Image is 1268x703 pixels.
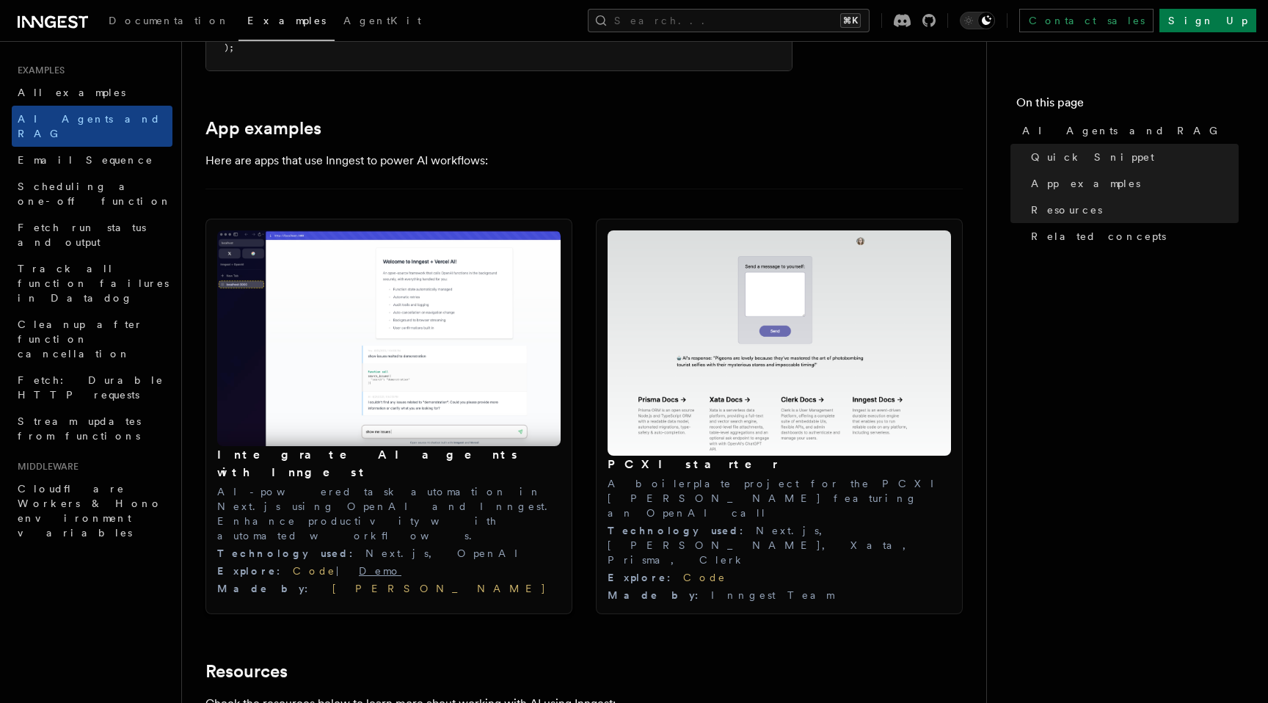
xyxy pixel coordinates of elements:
[18,263,169,304] span: Track all function failures in Datadog
[12,147,172,173] a: Email Sequence
[1025,223,1239,249] a: Related concepts
[12,65,65,76] span: Examples
[1031,176,1140,191] span: App examples
[683,572,726,583] a: Code
[217,546,561,561] div: Next.js, OpenAI
[1159,9,1256,32] a: Sign Up
[100,4,238,40] a: Documentation
[217,484,561,543] p: AI-powered task automation in Next.js using OpenAI and Inngest. Enhance productivity with automat...
[588,9,870,32] button: Search...⌘K
[247,15,326,26] span: Examples
[12,214,172,255] a: Fetch run status and output
[608,523,951,567] div: Next.js, [PERSON_NAME], Xata, Prisma, Clerk
[18,154,153,166] span: Email Sequence
[12,255,172,311] a: Track all function failures in Datadog
[217,583,321,594] span: Made by :
[18,222,146,248] span: Fetch run status and output
[217,547,365,559] span: Technology used :
[12,461,79,473] span: Middleware
[12,173,172,214] a: Scheduling a one-off function
[335,4,430,40] a: AgentKit
[608,588,951,602] div: Inngest Team
[18,181,172,207] span: Scheduling a one-off function
[343,15,421,26] span: AgentKit
[205,661,288,682] a: Resources
[1016,117,1239,144] a: AI Agents and RAG
[12,311,172,367] a: Cleanup after function cancellation
[359,565,401,577] a: Demo
[238,4,335,41] a: Examples
[840,13,861,28] kbd: ⌘K
[12,408,172,449] a: Stream updates from functions
[1031,229,1166,244] span: Related concepts
[18,483,162,539] span: Cloudflare Workers & Hono environment variables
[18,415,141,442] span: Stream updates from functions
[1019,9,1154,32] a: Contact sales
[293,565,336,577] a: Code
[12,106,172,147] a: AI Agents and RAG
[18,113,161,139] span: AI Agents and RAG
[18,374,164,401] span: Fetch: Durable HTTP requests
[608,525,756,536] span: Technology used :
[608,476,951,520] p: A boilerplate project for the PCXI [PERSON_NAME] featuring an OpenAI call
[1025,170,1239,197] a: App examples
[608,230,951,456] img: PCXI starter
[224,43,234,53] span: );
[1016,94,1239,117] h4: On this page
[12,367,172,408] a: Fetch: Durable HTTP requests
[217,565,293,577] span: Explore :
[12,79,172,106] a: All examples
[1031,150,1154,164] span: Quick Snippet
[1025,197,1239,223] a: Resources
[205,150,792,171] p: Here are apps that use Inngest to power AI workflows:
[608,589,711,601] span: Made by :
[1025,144,1239,170] a: Quick Snippet
[18,87,125,98] span: All examples
[109,15,230,26] span: Documentation
[1022,123,1225,138] span: AI Agents and RAG
[217,230,561,446] img: Integrate AI agents with Inngest
[205,118,321,139] a: App examples
[217,446,561,481] h3: Integrate AI agents with Inngest
[217,564,561,578] div: |
[608,456,951,473] h3: PCXI starter
[18,318,143,360] span: Cleanup after function cancellation
[608,572,683,583] span: Explore :
[321,583,547,594] a: [PERSON_NAME]
[12,476,172,546] a: Cloudflare Workers & Hono environment variables
[1031,203,1102,217] span: Resources
[960,12,995,29] button: Toggle dark mode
